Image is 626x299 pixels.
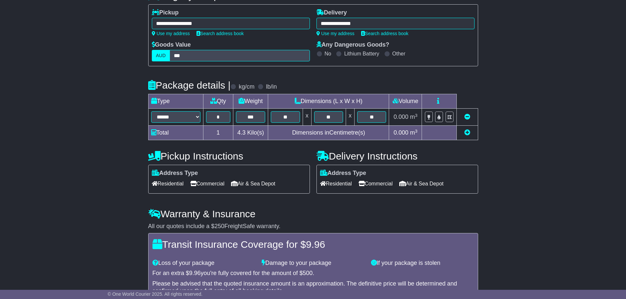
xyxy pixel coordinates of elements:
span: Commercial [190,179,224,189]
a: Search address book [197,31,244,36]
a: Remove this item [464,114,470,120]
span: m [410,114,418,120]
td: Total [148,126,203,140]
span: Residential [152,179,184,189]
span: Residential [320,179,352,189]
td: Weight [233,94,268,109]
span: 0.000 [394,129,408,136]
td: Qty [203,94,233,109]
td: x [303,109,311,126]
span: 4.3 [237,129,245,136]
label: Any Dangerous Goods? [316,41,389,49]
sup: 3 [415,113,418,118]
h4: Delivery Instructions [316,151,478,161]
label: Goods Value [152,41,191,49]
a: Use my address [152,31,190,36]
div: Please be advised that the quoted insurance amount is an approximation. The definitive price will... [152,280,474,294]
label: Delivery [316,9,347,16]
td: Type [148,94,203,109]
span: Air & Sea Depot [399,179,444,189]
h4: Warranty & Insurance [148,208,478,219]
span: Commercial [359,179,393,189]
span: 9.96 [306,239,325,250]
label: AUD [152,50,170,61]
div: Damage to your package [258,260,368,267]
td: Volume [389,94,422,109]
span: 500 [303,270,313,276]
span: © One World Courier 2025. All rights reserved. [108,291,203,297]
label: Lithium Battery [344,51,379,57]
span: 9.96 [189,270,201,276]
h4: Package details | [148,80,231,91]
label: No [325,51,331,57]
td: Dimensions (L x W x H) [268,94,389,109]
label: Pickup [152,9,179,16]
td: 1 [203,126,233,140]
span: Air & Sea Depot [231,179,275,189]
label: lb/in [266,83,277,91]
label: Address Type [320,170,366,177]
label: Other [392,51,406,57]
div: All our quotes include a $ FreightSafe warranty. [148,223,478,230]
span: m [410,129,418,136]
h4: Pickup Instructions [148,151,310,161]
a: Search address book [361,31,408,36]
label: Address Type [152,170,198,177]
a: Use my address [316,31,355,36]
td: Dimensions in Centimetre(s) [268,126,389,140]
td: Kilo(s) [233,126,268,140]
span: 0.000 [394,114,408,120]
a: Add new item [464,129,470,136]
sup: 3 [415,129,418,134]
h4: Transit Insurance Coverage for $ [152,239,474,250]
label: kg/cm [239,83,254,91]
div: Loss of your package [149,260,259,267]
td: x [346,109,355,126]
div: If your package is stolen [368,260,477,267]
div: For an extra $ you're fully covered for the amount of $ . [152,270,474,277]
span: 250 [215,223,224,229]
